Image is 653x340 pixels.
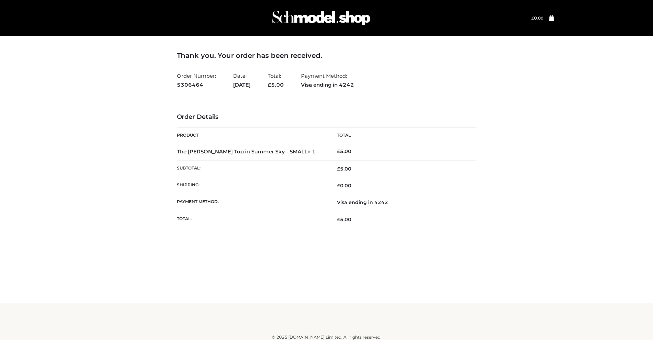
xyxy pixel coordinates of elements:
[177,80,216,89] strong: 5306464
[531,15,534,21] span: £
[177,70,216,91] li: Order Number:
[233,70,251,91] li: Date:
[337,182,340,189] span: £
[301,70,354,91] li: Payment Method:
[268,81,284,88] span: 5.00
[177,211,327,228] th: Total:
[177,148,316,155] strong: The [PERSON_NAME] Top in Summer Sky - SMALL
[337,216,351,223] span: 5.00
[337,166,351,172] span: 5.00
[337,148,351,154] bdi: 5.00
[337,166,340,172] span: £
[301,80,354,89] strong: Visa ending in 4242
[337,182,351,189] bdi: 0.00
[327,128,476,143] th: Total
[337,216,340,223] span: £
[177,128,327,143] th: Product
[268,70,284,91] li: Total:
[307,148,316,155] strong: × 1
[177,194,327,211] th: Payment method:
[270,4,373,32] img: Schmodel Admin 964
[268,81,271,88] span: £
[327,194,476,211] td: Visa ending in 4242
[177,113,476,121] h3: Order Details
[177,51,476,60] h3: Thank you. Your order has been received.
[531,15,543,21] bdi: 0.00
[531,15,543,21] a: £0.00
[177,160,327,177] th: Subtotal:
[233,80,251,89] strong: [DATE]
[337,148,340,154] span: £
[177,177,327,194] th: Shipping:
